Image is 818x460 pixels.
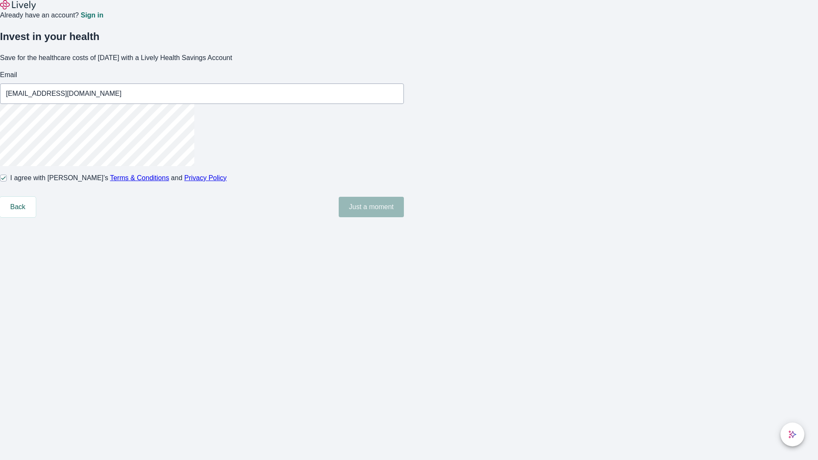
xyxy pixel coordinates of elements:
[10,173,227,183] span: I agree with [PERSON_NAME]’s and
[788,430,797,439] svg: Lively AI Assistant
[781,423,804,446] button: chat
[81,12,103,19] a: Sign in
[184,174,227,181] a: Privacy Policy
[110,174,169,181] a: Terms & Conditions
